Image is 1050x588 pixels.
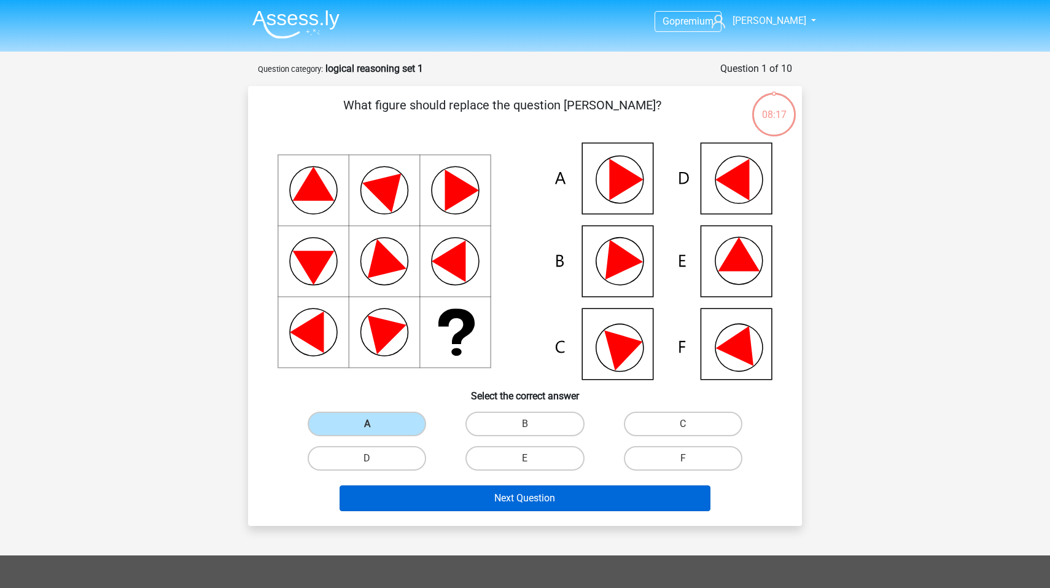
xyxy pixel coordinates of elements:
a: Gopremium [655,13,721,29]
p: What figure should replace the question [PERSON_NAME]? [268,96,736,133]
button: Next Question [340,485,711,511]
div: 08:17 [751,92,797,122]
span: Go [663,15,675,27]
span: premium [675,15,714,27]
a: [PERSON_NAME] [707,14,807,28]
h6: Select the correct answer [268,380,782,402]
div: Question 1 of 10 [720,61,792,76]
label: B [465,412,584,436]
label: A [308,412,426,436]
label: E [465,446,584,471]
strong: logical reasoning set 1 [325,63,423,74]
label: F [624,446,742,471]
label: D [308,446,426,471]
span: [PERSON_NAME] [733,15,806,26]
label: C [624,412,742,436]
img: Assessly [252,10,340,39]
small: Question category: [258,65,323,74]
